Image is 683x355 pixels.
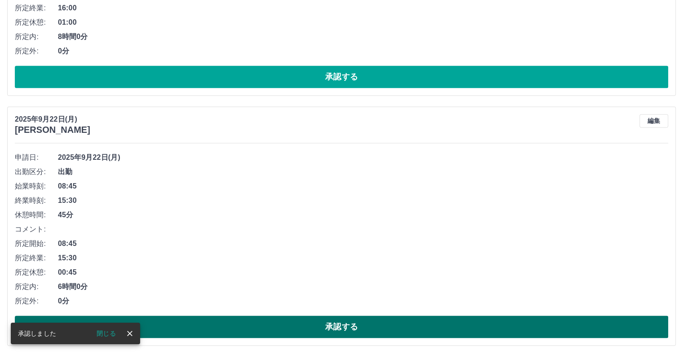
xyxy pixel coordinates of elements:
[58,167,668,177] span: 出勤
[15,125,90,135] h3: [PERSON_NAME]
[15,267,58,278] span: 所定休憩:
[15,253,58,263] span: 所定終業:
[15,17,58,28] span: 所定休憩:
[58,3,668,13] span: 16:00
[15,316,668,338] button: 承認する
[58,152,668,163] span: 2025年9月22日(月)
[15,210,58,220] span: 休憩時間:
[58,267,668,278] span: 00:45
[15,195,58,206] span: 終業時刻:
[58,210,668,220] span: 45分
[15,296,58,307] span: 所定外:
[58,253,668,263] span: 15:30
[58,17,668,28] span: 01:00
[89,327,123,340] button: 閉じる
[58,281,668,292] span: 6時間0分
[58,46,668,57] span: 0分
[15,66,668,88] button: 承認する
[15,152,58,163] span: 申請日:
[58,296,668,307] span: 0分
[15,31,58,42] span: 所定内:
[639,114,668,127] button: 編集
[58,31,668,42] span: 8時間0分
[15,281,58,292] span: 所定内:
[15,114,90,125] p: 2025年9月22日(月)
[58,238,668,249] span: 08:45
[15,238,58,249] span: 所定開始:
[123,327,137,340] button: close
[15,181,58,192] span: 始業時刻:
[58,181,668,192] span: 08:45
[15,46,58,57] span: 所定外:
[15,167,58,177] span: 出勤区分:
[15,224,58,235] span: コメント:
[15,3,58,13] span: 所定終業:
[58,195,668,206] span: 15:30
[18,325,56,342] div: 承認しました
